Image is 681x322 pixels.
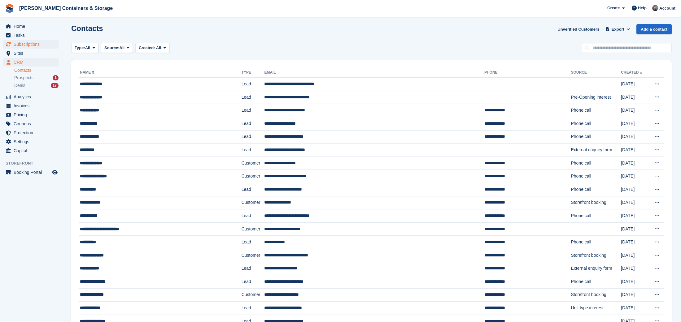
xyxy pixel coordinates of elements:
button: Created: All [135,43,169,53]
td: [DATE] [621,157,648,170]
td: Lead [242,302,264,315]
span: Coupons [14,119,51,128]
a: Preview store [51,169,59,176]
a: Created [621,70,644,75]
td: [DATE] [621,196,648,209]
td: Phone call [571,236,621,249]
a: menu [3,146,59,155]
span: Settings [14,137,51,146]
span: Export [612,26,624,32]
td: [DATE] [621,130,648,144]
th: Email [264,68,484,78]
td: Storefront booking [571,249,621,262]
td: Lead [242,91,264,104]
td: Lead [242,262,264,275]
span: Account [659,5,675,11]
td: Storefront booking [571,196,621,209]
td: Lead [242,130,264,144]
td: Customer [242,249,264,262]
td: Customer [242,170,264,183]
td: Phone call [571,104,621,117]
th: Source [571,68,621,78]
td: Lead [242,236,264,249]
a: menu [3,58,59,67]
td: [DATE] [621,78,648,91]
td: Lead [242,78,264,91]
span: Type: [75,45,85,51]
td: Customer [242,196,264,209]
span: Pricing [14,110,51,119]
a: Deals 17 [14,82,59,89]
img: stora-icon-8386f47178a22dfd0bd8f6a31ec36ba5ce8667c1dd55bd0f319d3a0aa187defe.svg [5,4,14,13]
button: Type: All [71,43,98,53]
span: All [85,45,90,51]
a: menu [3,40,59,49]
button: Export [604,24,631,34]
span: Source: [104,45,119,51]
td: [DATE] [621,209,648,223]
a: menu [3,110,59,119]
td: [DATE] [621,275,648,289]
a: Add a contact [636,24,672,34]
td: Phone call [571,130,621,144]
span: Capital [14,146,51,155]
span: Subscriptions [14,40,51,49]
td: [DATE] [621,117,648,130]
td: Customer [242,157,264,170]
td: [DATE] [621,183,648,196]
a: Prospects 1 [14,75,59,81]
th: Phone [484,68,571,78]
a: Unverified Customers [555,24,602,34]
td: Unit type interest [571,302,621,315]
span: Protection [14,128,51,137]
a: menu [3,92,59,101]
span: Booking Portal [14,168,51,177]
a: menu [3,168,59,177]
a: menu [3,128,59,137]
td: Lead [242,275,264,289]
div: 1 [53,75,59,80]
span: Home [14,22,51,31]
td: Lead [242,117,264,130]
span: Storefront [6,160,62,166]
span: Tasks [14,31,51,40]
a: menu [3,31,59,40]
td: Lead [242,104,264,117]
span: Deals [14,83,25,88]
td: Customer [242,288,264,302]
td: [DATE] [621,104,648,117]
td: [DATE] [621,170,648,183]
td: Phone call [571,183,621,196]
img: Adam Greenhalgh [652,5,658,11]
td: Customer [242,222,264,236]
span: Invoices [14,101,51,110]
td: Pre-Opening interest [571,91,621,104]
td: [DATE] [621,249,648,262]
a: menu [3,137,59,146]
button: Source: All [101,43,133,53]
td: Storefront booking [571,288,621,302]
td: [DATE] [621,222,648,236]
a: menu [3,101,59,110]
span: Analytics [14,92,51,101]
td: [DATE] [621,288,648,302]
td: External enquiry form [571,144,621,157]
a: menu [3,119,59,128]
span: All [120,45,125,51]
td: Phone call [571,157,621,170]
td: Phone call [571,209,621,223]
td: External enquiry form [571,262,621,275]
td: Phone call [571,117,621,130]
td: Phone call [571,275,621,289]
h1: Contacts [71,24,103,32]
div: 17 [51,83,59,88]
td: [DATE] [621,302,648,315]
span: Help [638,5,647,11]
span: Create [607,5,620,11]
td: [DATE] [621,236,648,249]
td: Lead [242,209,264,223]
span: Sites [14,49,51,58]
td: Lead [242,144,264,157]
td: [DATE] [621,144,648,157]
td: [DATE] [621,91,648,104]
